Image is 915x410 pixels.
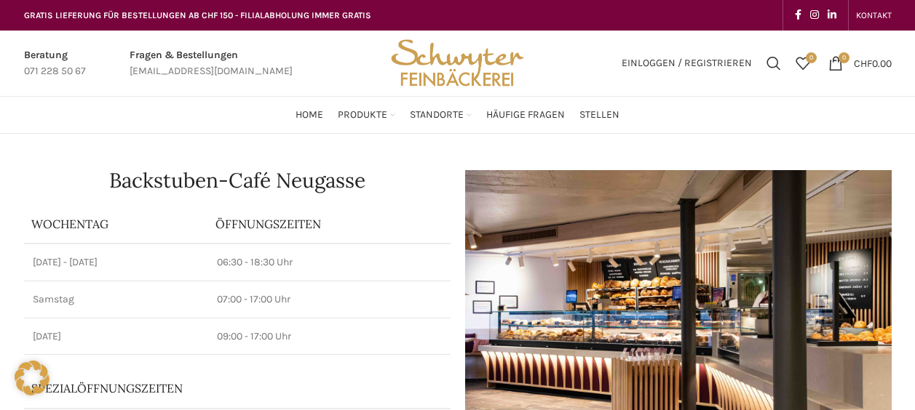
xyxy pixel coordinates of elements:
[296,108,323,122] span: Home
[788,49,817,78] div: Meine Wunschliste
[217,329,441,344] p: 09:00 - 17:00 Uhr
[806,5,823,25] a: Instagram social link
[31,380,403,396] p: Spezialöffnungszeiten
[854,57,892,69] bdi: 0.00
[17,100,899,129] div: Main navigation
[24,10,371,20] span: GRATIS LIEFERUNG FÜR BESTELLUNGEN AB CHF 150 - FILIALABHOLUNG IMMER GRATIS
[823,5,841,25] a: Linkedin social link
[856,1,892,30] a: KONTAKT
[806,52,817,63] span: 0
[486,108,565,122] span: Häufige Fragen
[31,216,202,232] p: Wochentag
[338,108,387,122] span: Produkte
[579,108,619,122] span: Stellen
[33,292,200,307] p: Samstag
[410,108,464,122] span: Standorte
[217,255,441,270] p: 06:30 - 18:30 Uhr
[854,57,872,69] span: CHF
[386,31,528,96] img: Bäckerei Schwyter
[296,100,323,129] a: Home
[410,100,472,129] a: Standorte
[130,47,293,80] a: Infobox link
[759,49,788,78] a: Suchen
[486,100,565,129] a: Häufige Fragen
[217,292,441,307] p: 07:00 - 17:00 Uhr
[614,49,759,78] a: Einloggen / Registrieren
[579,100,619,129] a: Stellen
[849,1,899,30] div: Secondary navigation
[856,10,892,20] span: KONTAKT
[791,5,806,25] a: Facebook social link
[33,329,200,344] p: [DATE]
[839,52,849,63] span: 0
[338,100,395,129] a: Produkte
[33,255,200,270] p: [DATE] - [DATE]
[215,216,443,232] p: ÖFFNUNGSZEITEN
[386,56,528,68] a: Site logo
[821,49,899,78] a: 0 CHF0.00
[24,170,451,190] h1: Backstuben-Café Neugasse
[24,47,86,80] a: Infobox link
[788,49,817,78] a: 0
[622,58,752,68] span: Einloggen / Registrieren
